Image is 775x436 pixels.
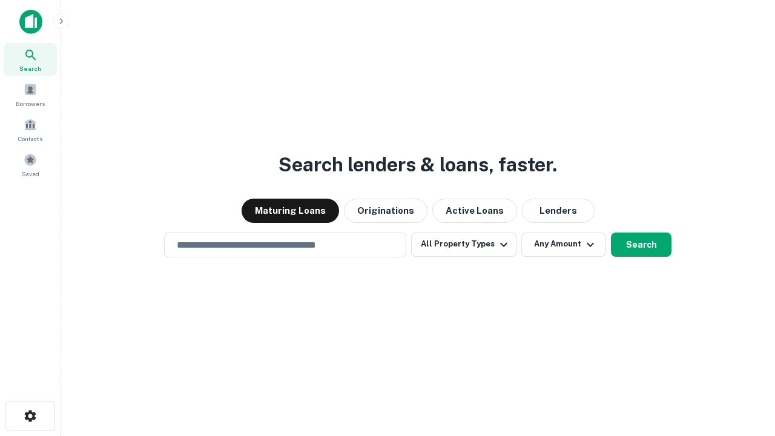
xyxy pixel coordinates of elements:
[521,233,606,257] button: Any Amount
[16,99,45,108] span: Borrowers
[22,169,39,179] span: Saved
[4,43,57,76] a: Search
[714,339,775,397] iframe: Chat Widget
[19,10,42,34] img: capitalize-icon.png
[344,199,427,223] button: Originations
[4,148,57,181] a: Saved
[522,199,595,223] button: Lenders
[242,199,339,223] button: Maturing Loans
[4,78,57,111] a: Borrowers
[19,64,41,73] span: Search
[279,150,557,179] h3: Search lenders & loans, faster.
[18,134,42,144] span: Contacts
[411,233,516,257] button: All Property Types
[4,113,57,146] a: Contacts
[432,199,517,223] button: Active Loans
[611,233,671,257] button: Search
